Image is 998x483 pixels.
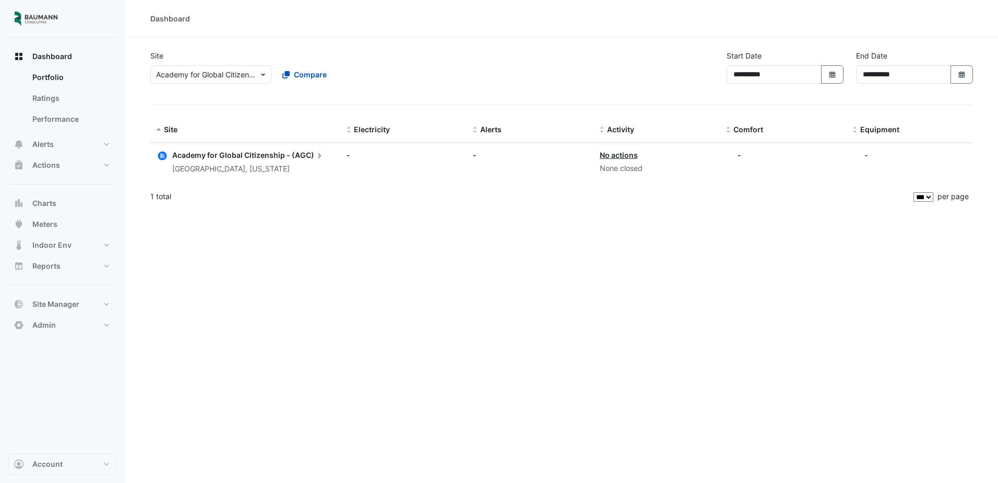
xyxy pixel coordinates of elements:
[14,219,24,229] app-icon: Meters
[24,67,117,88] a: Portfolio
[294,69,327,80] span: Compare
[14,320,24,330] app-icon: Admin
[8,46,117,67] button: Dashboard
[473,149,587,160] div: -
[14,240,24,250] app-icon: Indoor Env
[24,88,117,109] a: Ratings
[8,155,117,176] button: Actions
[14,198,24,209] app-icon: Charts
[32,198,56,209] span: Charts
[172,163,325,175] div: [GEOGRAPHIC_DATA], [US_STATE]
[14,139,24,149] app-icon: Alerts
[856,50,887,61] label: End Date
[164,125,177,134] span: Site
[864,149,868,160] div: -
[32,299,79,309] span: Site Manager
[32,219,57,229] span: Meters
[172,151,290,159] span: Academy for Global Citizenship -
[292,149,325,161] span: (AGC)
[8,214,117,235] button: Meters
[8,454,117,475] button: Account
[957,70,967,79] fa-icon: Select Date
[32,459,63,469] span: Account
[937,192,969,201] span: per page
[14,261,24,271] app-icon: Reports
[8,134,117,155] button: Alerts
[14,160,24,170] app-icon: Actions
[607,125,634,134] span: Activity
[600,163,714,175] div: None closed
[828,70,837,79] fa-icon: Select Date
[24,109,117,130] a: Performance
[32,160,60,170] span: Actions
[738,149,741,160] div: -
[8,256,117,277] button: Reports
[8,294,117,315] button: Site Manager
[150,50,163,61] label: Site
[150,13,190,24] div: Dashboard
[276,65,334,84] button: Compare
[32,51,72,62] span: Dashboard
[354,125,390,134] span: Electricity
[8,193,117,214] button: Charts
[8,235,117,256] button: Indoor Env
[32,320,56,330] span: Admin
[600,151,638,159] a: No actions
[347,149,460,160] div: -
[14,51,24,62] app-icon: Dashboard
[14,299,24,309] app-icon: Site Manager
[32,261,61,271] span: Reports
[150,183,911,210] div: 1 total
[13,8,60,29] img: Company Logo
[8,67,117,134] div: Dashboard
[32,240,72,250] span: Indoor Env
[727,50,762,61] label: Start Date
[733,125,763,134] span: Comfort
[32,139,54,149] span: Alerts
[860,125,899,134] span: Equipment
[8,315,117,336] button: Admin
[480,125,502,134] span: Alerts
